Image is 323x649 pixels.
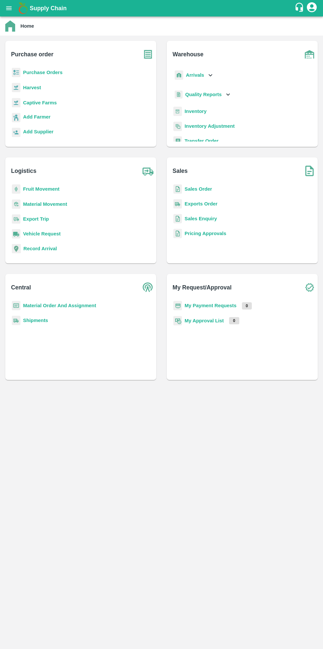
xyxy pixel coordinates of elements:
b: Central [11,283,31,292]
img: sales [173,184,182,194]
img: home [5,20,15,32]
a: Captive Farms [23,100,57,105]
img: centralMaterial [12,301,20,311]
img: truck [140,163,156,179]
b: Add Farmer [23,114,50,120]
img: harvest [12,98,20,108]
img: qualityReport [175,91,183,99]
img: recordArrival [12,244,21,253]
a: Purchase Orders [23,70,63,75]
img: material [12,199,20,209]
img: whTransfer [173,136,182,146]
b: Arrivals [186,72,204,78]
div: account of current user [306,1,318,15]
div: Quality Reports [173,88,232,101]
b: Sales [173,166,188,176]
img: delivery [12,214,20,224]
img: harvest [12,83,20,93]
img: reciept [12,68,20,77]
div: Arrivals [173,68,214,83]
img: sales [173,214,182,224]
a: My Approval List [185,318,224,323]
a: Sales Order [185,186,212,192]
b: Supply Chain [30,5,67,12]
img: approval [173,316,182,326]
div: customer-support [294,2,306,14]
img: inventory [173,122,182,131]
b: My Request/Approval [173,283,232,292]
img: warehouse [301,46,318,63]
img: whInventory [173,107,182,116]
img: vehicle [12,229,20,239]
a: Export Trip [23,216,49,222]
a: My Payment Requests [185,303,237,308]
p: 0 [229,317,239,324]
img: shipments [173,199,182,209]
a: Exports Order [185,201,218,206]
b: Add Supplier [23,129,53,134]
img: payment [173,301,182,311]
a: Add Farmer [23,113,50,122]
b: Warehouse [173,50,204,59]
a: Supply Chain [30,4,294,13]
button: open drawer [1,1,16,16]
a: Shipments [23,318,48,323]
b: Logistics [11,166,37,176]
img: sales [173,229,182,238]
img: purchase [140,46,156,63]
p: 0 [242,302,252,310]
b: Quality Reports [185,92,222,97]
img: shipments [12,316,20,325]
a: Inventory [185,109,207,114]
img: central [140,279,156,296]
img: fruit [12,184,20,194]
a: Sales Enquiry [185,216,217,221]
img: supplier [12,128,20,137]
img: check [301,279,318,296]
b: Purchase order [11,50,53,59]
img: whArrival [175,70,183,80]
a: Fruit Movement [23,186,60,192]
a: Add Supplier [23,128,53,137]
img: farmer [12,113,20,122]
a: Record Arrival [23,246,57,251]
a: Vehicle Request [23,231,61,236]
img: logo [16,2,30,15]
a: Pricing Approvals [185,231,226,236]
a: Harvest [23,85,41,90]
img: soSales [301,163,318,179]
a: Material Movement [23,202,67,207]
a: Inventory Adjustment [185,123,235,129]
a: Transfer Order [185,138,219,144]
a: Material Order And Assignment [23,303,96,308]
b: Home [20,23,34,29]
